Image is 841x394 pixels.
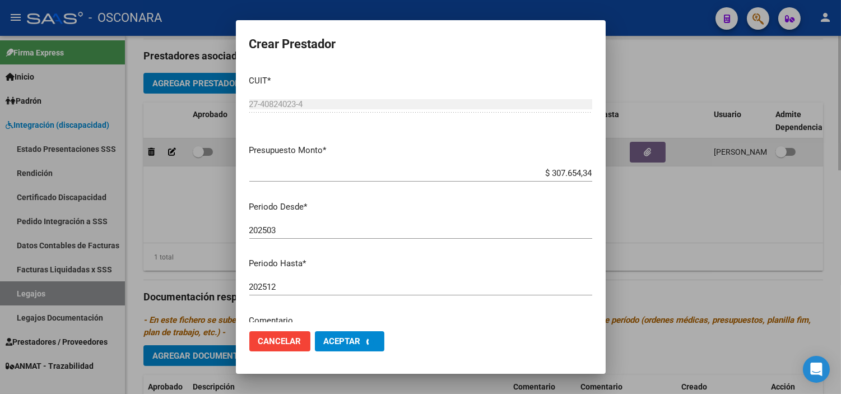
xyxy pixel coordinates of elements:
div: Open Intercom Messenger [803,356,830,383]
p: Periodo Hasta [249,257,592,270]
h2: Crear Prestador [249,34,592,55]
p: Comentario [249,314,592,327]
button: Aceptar [315,331,384,351]
button: Cancelar [249,331,310,351]
span: Cancelar [258,336,301,346]
p: Presupuesto Monto [249,144,592,157]
p: Periodo Desde [249,201,592,214]
p: CUIT [249,75,592,87]
span: Aceptar [324,336,361,346]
